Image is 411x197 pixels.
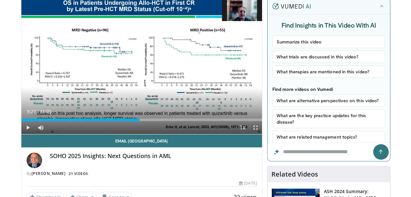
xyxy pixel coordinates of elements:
[21,121,34,134] button: Play
[38,109,39,114] span: /
[67,171,90,177] a: 21 Videos
[50,153,257,160] h4: SOHO 2025 Insights: Next Questions in AML
[27,171,257,177] div: By
[21,134,262,147] a: Email [GEOGRAPHIC_DATA]
[272,86,385,92] p: Find more videos on Vumedi
[268,143,390,161] input: Question for the AI
[272,51,385,63] button: What trials are discussed in this video?
[27,153,42,168] img: Avatar
[271,170,318,178] h4: Related Videos
[34,121,47,134] button: Mute
[272,36,385,48] button: Summarize this video
[272,3,311,9] img: vumedi-ai-logo.v2.svg
[236,121,249,134] button: Playback Rate
[272,131,385,143] button: What are related management topics?
[27,109,36,114] span: 5:27
[272,94,385,107] button: What are alternative perspectives on this video?
[21,118,262,121] div: Progress Bar
[272,21,385,29] h4: Find Insights in This Video With AI
[272,66,385,78] button: What therapies are mentioned in this video?
[31,171,66,176] a: [PERSON_NAME]
[239,180,257,186] div: [DATE]
[272,109,385,128] button: What are the key practice updates for this disease?
[249,121,262,134] button: Fullscreen
[40,109,51,114] span: 11:05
